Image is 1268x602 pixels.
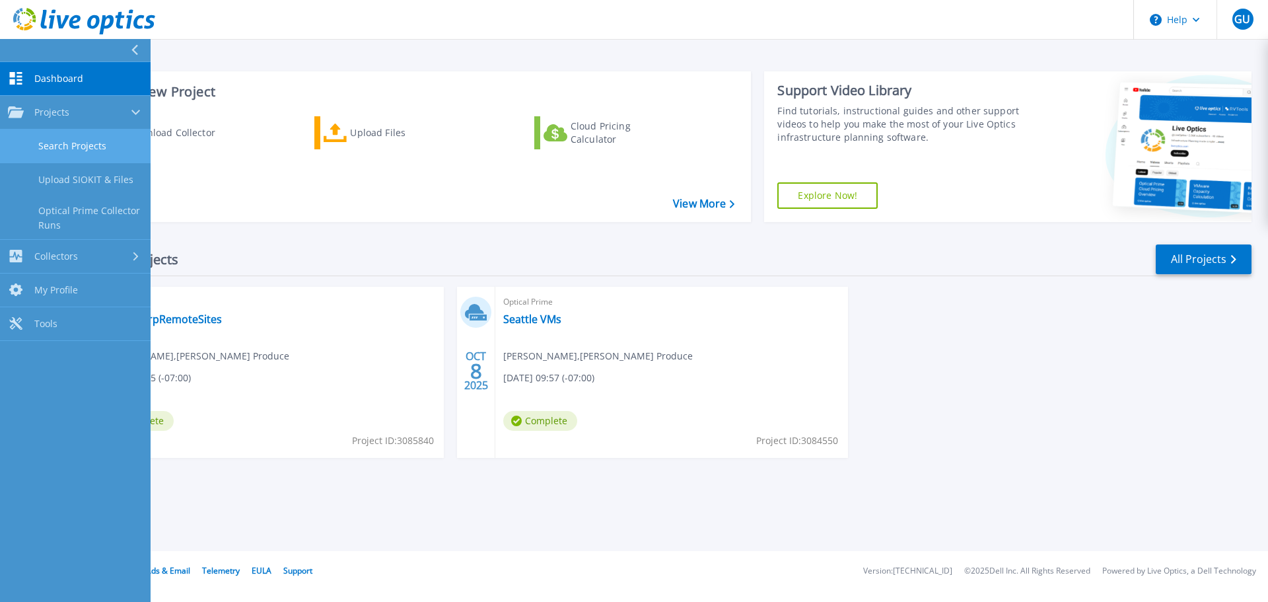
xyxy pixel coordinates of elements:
span: Collectors [34,250,78,262]
span: [PERSON_NAME] , [PERSON_NAME] Produce [503,349,693,363]
a: TripleBCorpRemoteSites [100,313,222,326]
span: GU [1234,14,1250,24]
a: View More [673,198,734,210]
a: Support [283,565,312,576]
div: Find tutorials, instructional guides and other support videos to help you make the most of your L... [777,104,1026,144]
div: Download Collector [127,120,233,146]
span: [DATE] 09:57 (-07:00) [503,371,594,385]
span: Project ID: 3084550 [756,433,838,448]
span: My Profile [34,284,78,296]
span: [PERSON_NAME] , [PERSON_NAME] Produce [100,349,289,363]
a: Seattle VMs [503,313,561,326]
span: 8 [470,365,482,377]
a: Download Collector [94,116,241,149]
span: Tools [34,318,57,330]
span: Dashboard [34,73,83,85]
li: Version: [TECHNICAL_ID] [863,567,952,576]
a: Upload Files [314,116,462,149]
a: EULA [252,565,271,576]
div: Support Video Library [777,82,1026,99]
span: Projects [34,106,69,118]
div: Cloud Pricing Calculator [571,120,676,146]
a: Explore Now! [777,182,878,209]
a: Ads & Email [146,565,190,576]
span: Optical Prime [503,295,839,309]
li: © 2025 Dell Inc. All Rights Reserved [964,567,1090,576]
span: Optical Prime [100,295,436,309]
div: OCT 2025 [464,347,489,395]
h3: Start a New Project [94,85,734,99]
span: Complete [503,411,577,431]
div: Upload Files [350,120,456,146]
span: Project ID: 3085840 [352,433,434,448]
a: Cloud Pricing Calculator [534,116,682,149]
a: Telemetry [202,565,240,576]
a: All Projects [1156,245,1251,274]
li: Powered by Live Optics, a Dell Technology [1102,567,1256,576]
